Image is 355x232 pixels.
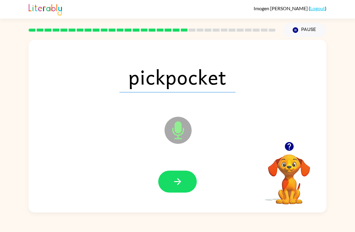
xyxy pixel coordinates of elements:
button: Pause [283,23,326,37]
span: pickpocket [119,61,236,92]
a: Logout [310,5,325,11]
span: Imogen [PERSON_NAME] [254,5,309,11]
video: Your browser must support playing .mp4 files to use Literably. Please try using another browser. [259,145,319,205]
div: ( ) [254,5,326,11]
img: Literably [29,2,62,16]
